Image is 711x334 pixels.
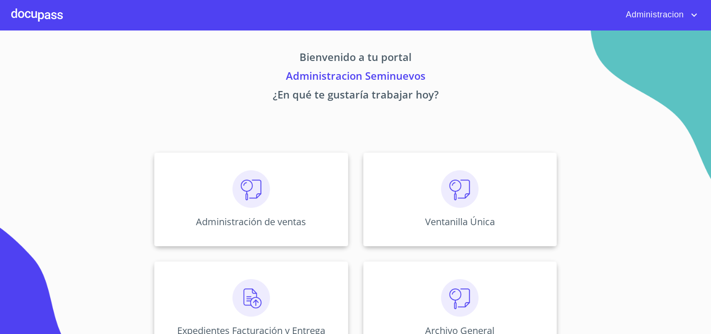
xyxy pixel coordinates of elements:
[619,8,689,23] span: Administracion
[67,49,644,68] p: Bienvenido a tu portal
[441,279,479,317] img: consulta.png
[441,170,479,208] img: consulta.png
[232,279,270,317] img: carga.png
[232,170,270,208] img: consulta.png
[67,68,644,87] p: Administracion Seminuevos
[619,8,700,23] button: account of current user
[425,215,495,228] p: Ventanilla Única
[196,215,306,228] p: Administración de ventas
[67,87,644,106] p: ¿En qué te gustaría trabajar hoy?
